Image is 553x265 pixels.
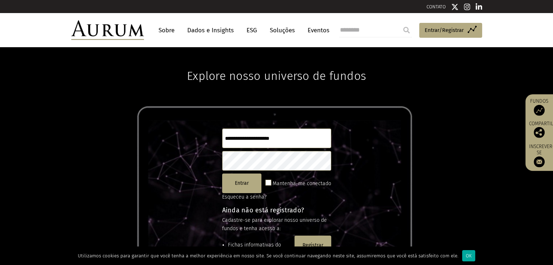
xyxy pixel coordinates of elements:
[159,26,175,34] font: Sobre
[228,242,281,256] font: Fichas informativas do fundo
[308,26,329,34] font: Eventos
[451,3,458,11] img: Ícone do Twitter
[187,69,366,83] font: Explore nosso universo de fundos
[534,105,545,116] img: Fundos de acesso
[184,24,237,37] a: Dados e Insights
[235,180,249,186] font: Entrar
[71,20,144,40] img: Aurum
[243,24,261,37] a: ESG
[187,26,234,34] font: Dados e Insights
[529,98,549,116] a: Fundos
[534,156,545,167] img: Inscreva-se na nossa newsletter
[266,24,298,37] a: Soluções
[273,180,331,187] font: Mantenha-me conectado
[426,4,446,9] a: CONTATO
[419,23,482,38] a: Entrar/Registrar
[302,242,323,248] font: Registrar
[304,24,329,37] a: Eventos
[534,127,545,138] img: Compartilhe esta publicação
[425,27,464,33] font: Entrar/Registrar
[247,26,257,34] font: ESG
[222,194,267,200] a: Esqueceu a senha?
[222,217,327,231] font: Cadastre-se para explorar nosso universo de fundos e tenha acesso a:
[399,23,414,37] input: Submit
[530,98,548,104] font: Fundos
[464,3,470,11] img: Ícone do Instagram
[466,253,472,258] font: OK
[78,253,458,258] font: Utilizamos cookies para garantir que você tenha a melhor experiência em nosso site. Se você conti...
[155,24,178,37] a: Sobre
[294,236,331,255] button: Registrar
[476,3,482,11] img: Ícone do Linkedin
[222,206,304,214] font: Ainda não está registrado?
[270,26,295,34] font: Soluções
[222,174,261,193] button: Entrar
